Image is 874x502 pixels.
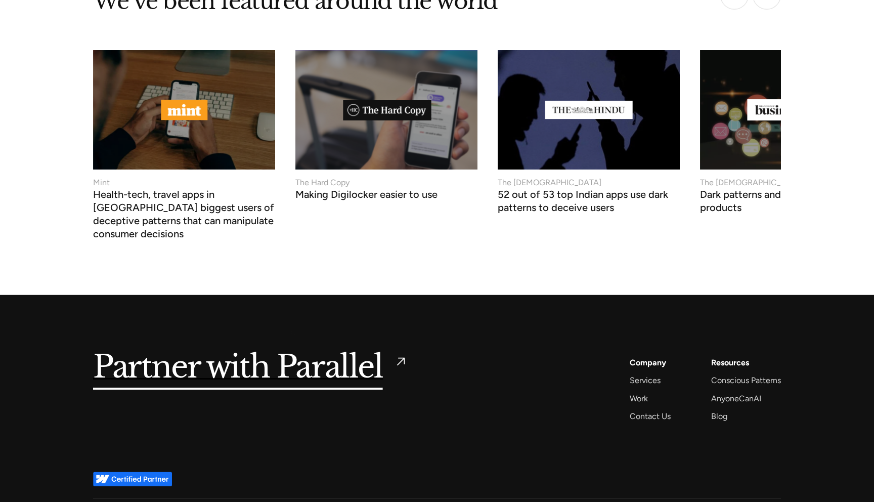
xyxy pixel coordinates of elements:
[700,177,854,189] div: The [DEMOGRAPHIC_DATA] Business Line
[295,191,438,201] h3: Making Digilocker easier to use
[93,177,110,189] div: Mint
[93,191,275,240] h3: Health-tech, travel apps in [GEOGRAPHIC_DATA] biggest users of deceptive patterns that can manipu...
[630,409,671,423] a: Contact Us
[295,50,477,198] a: The Hard CopyMaking Digilocker easier to use
[93,356,383,379] h5: Partner with Parallel
[630,356,666,369] a: Company
[498,177,601,189] div: The [DEMOGRAPHIC_DATA]
[498,191,680,214] h3: 52 out of 53 top Indian apps use dark patterns to deceive users
[711,373,781,387] a: Conscious Patterns
[630,373,661,387] a: Services
[711,409,727,423] a: Blog
[498,50,680,212] a: The [DEMOGRAPHIC_DATA]52 out of 53 top Indian apps use dark patterns to deceive users
[630,392,648,405] a: Work
[711,392,761,405] a: AnyoneCanAI
[93,356,405,379] a: Partner with Parallel
[711,356,749,369] div: Resources
[93,50,275,238] a: MintHealth-tech, travel apps in [GEOGRAPHIC_DATA] biggest users of deceptive patterns that can ma...
[295,177,349,189] div: The Hard Copy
